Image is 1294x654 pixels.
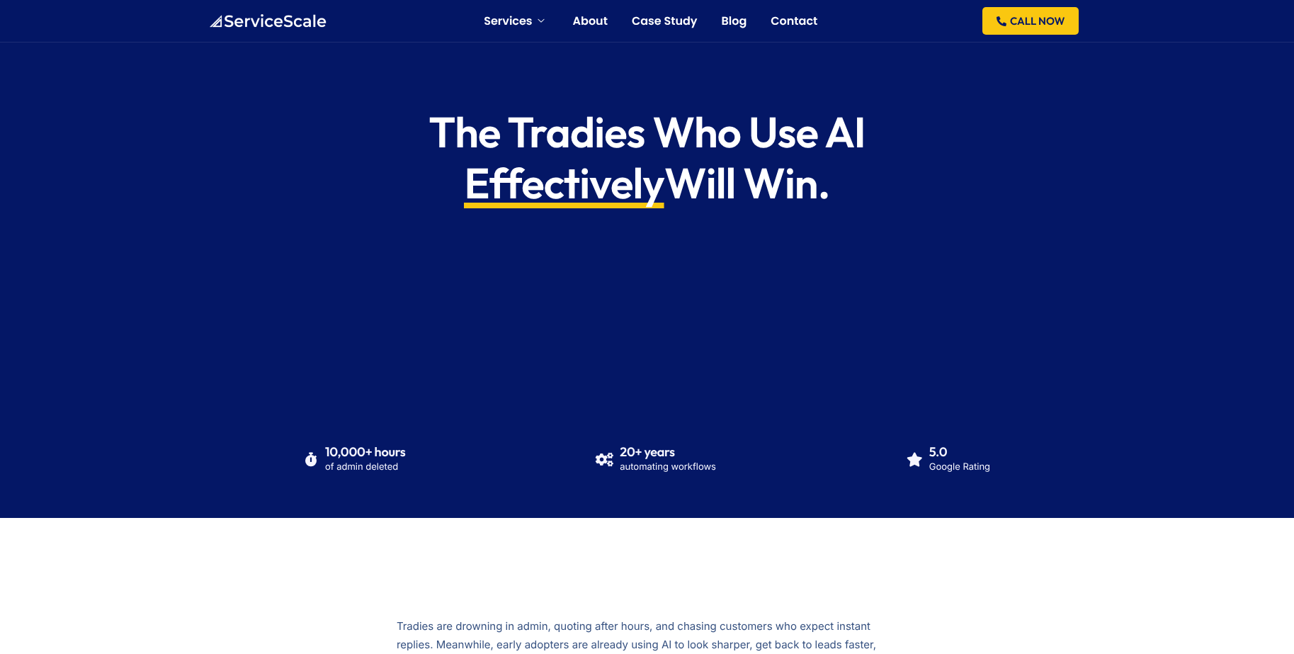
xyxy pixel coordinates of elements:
[721,16,747,27] a: Blog
[929,444,948,460] span: 5.0
[771,16,817,27] a: Contact
[929,459,990,475] p: Google Rating
[632,16,698,27] a: Case Study
[620,444,675,460] span: 20+ years
[484,16,548,27] a: Services
[208,13,327,27] a: ServiceScale logo representing business automation for tradies
[464,157,664,208] span: Effectively
[620,459,716,475] p: automating workflows
[1010,16,1065,26] span: CALL NOW
[982,7,1079,35] a: CALL NOW
[325,444,406,460] span: 10,000+ hours
[380,106,914,208] h1: The Tradies Who Use AI Will Win.
[573,16,608,27] a: About
[325,459,406,475] p: of admin deleted
[208,14,327,28] img: ServiceScale logo representing business automation for tradies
